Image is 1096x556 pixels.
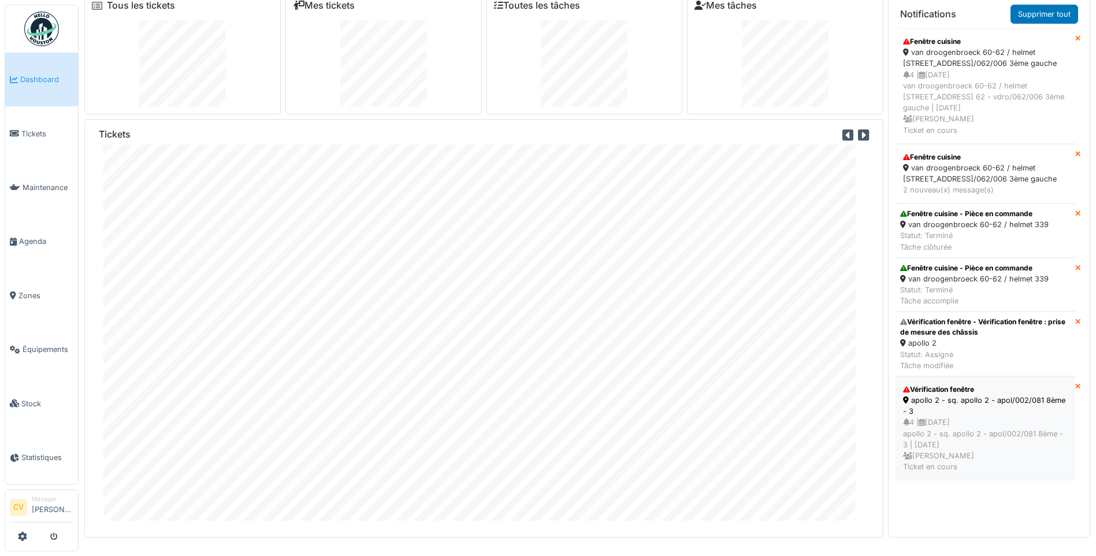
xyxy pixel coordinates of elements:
[23,344,73,355] span: Équipements
[903,47,1068,69] div: van droogenbroeck 60-62 / helmet [STREET_ADDRESS]/062/006 3ème gauche
[900,273,1049,284] div: van droogenbroeck 60-62 / helmet 339
[900,263,1049,273] div: Fenêtre cuisine - Pièce en commande
[896,376,1075,480] a: Vérification fenêtre apollo 2 - sq. apollo 2 - apol/002/081 8ème - 3 4 |[DATE]apollo 2 - sq. apol...
[903,184,1068,195] div: 2 nouveau(x) message(s)
[21,128,73,139] span: Tickets
[900,338,1071,349] div: apollo 2
[10,495,73,522] a: CV Manager[PERSON_NAME]
[1010,5,1078,24] a: Supprimer tout
[20,74,73,85] span: Dashboard
[5,53,78,106] a: Dashboard
[896,312,1075,376] a: Vérification fenêtre - Vérification fenêtre : prise de mesure des châssis apollo 2 Statut: Assign...
[903,417,1068,472] div: 4 | [DATE] apollo 2 - sq. apollo 2 - apol/002/081 8ème - 3 | [DATE] [PERSON_NAME] Ticket en cours
[18,290,73,301] span: Zones
[32,495,73,520] li: [PERSON_NAME]
[5,323,78,376] a: Équipements
[900,284,1049,306] div: Statut: Terminé Tâche accomplie
[900,9,956,20] h6: Notifications
[903,69,1068,136] div: 4 | [DATE] van droogenbroeck 60-62 / helmet [STREET_ADDRESS] 62 - vdro/062/006 3ème gauche | [DAT...
[23,182,73,193] span: Maintenance
[903,152,1068,162] div: Fenêtre cuisine
[99,129,131,140] h6: Tickets
[900,209,1049,219] div: Fenêtre cuisine - Pièce en commande
[5,376,78,430] a: Stock
[5,269,78,323] a: Zones
[896,203,1075,258] a: Fenêtre cuisine - Pièce en commande van droogenbroeck 60-62 / helmet 339 Statut: TerminéTâche clô...
[5,106,78,160] a: Tickets
[896,258,1075,312] a: Fenêtre cuisine - Pièce en commande van droogenbroeck 60-62 / helmet 339 Statut: TerminéTâche acc...
[5,214,78,268] a: Agenda
[903,162,1068,184] div: van droogenbroeck 60-62 / helmet [STREET_ADDRESS]/062/006 3ème gauche
[903,384,1068,395] div: Vérification fenêtre
[5,431,78,484] a: Statistiques
[21,398,73,409] span: Stock
[900,230,1049,252] div: Statut: Terminé Tâche clôturée
[896,144,1075,204] a: Fenêtre cuisine van droogenbroeck 60-62 / helmet [STREET_ADDRESS]/062/006 3ème gauche 2 nouveau(x...
[900,317,1071,338] div: Vérification fenêtre - Vérification fenêtre : prise de mesure des châssis
[5,161,78,214] a: Maintenance
[900,219,1049,230] div: van droogenbroeck 60-62 / helmet 339
[21,452,73,463] span: Statistiques
[24,12,59,46] img: Badge_color-CXgf-gQk.svg
[32,495,73,503] div: Manager
[903,36,1068,47] div: Fenêtre cuisine
[900,349,1071,371] div: Statut: Assigné Tâche modifiée
[19,236,73,247] span: Agenda
[10,499,27,516] li: CV
[903,395,1068,417] div: apollo 2 - sq. apollo 2 - apol/002/081 8ème - 3
[896,28,1075,144] a: Fenêtre cuisine van droogenbroeck 60-62 / helmet [STREET_ADDRESS]/062/006 3ème gauche 4 |[DATE]va...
